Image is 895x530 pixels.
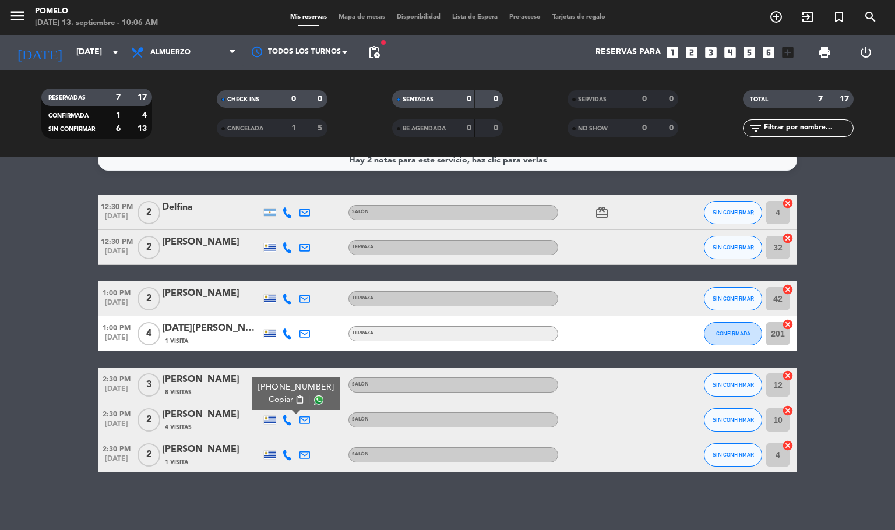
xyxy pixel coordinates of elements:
span: TOTAL [750,97,768,103]
span: CONFIRMADA [716,330,750,337]
i: turned_in_not [832,10,846,24]
button: SIN CONFIRMAR [704,443,762,467]
span: SIN CONFIRMAR [713,209,754,215]
div: [PHONE_NUMBER] [258,381,334,394]
i: add_box [780,45,795,60]
span: 1:00 PM [98,285,135,299]
span: pending_actions [367,45,381,59]
span: Disponibilidad [391,14,446,20]
span: Terraza [352,245,373,249]
strong: 0 [642,124,647,132]
button: menu [9,7,26,29]
span: 12:30 PM [98,199,135,213]
span: Mapa de mesas [333,14,391,20]
strong: 1 [116,111,121,119]
strong: 0 [669,124,676,132]
span: Terraza [352,296,373,301]
strong: 0 [642,95,647,103]
i: looks_6 [761,45,776,60]
span: Mis reservas [284,14,333,20]
strong: 17 [840,95,851,103]
span: SIN CONFIRMAR [48,126,95,132]
i: exit_to_app [801,10,815,24]
span: 2:30 PM [98,372,135,385]
div: Hay 2 notas para este servicio, haz clic para verlas [349,154,547,167]
strong: 0 [669,95,676,103]
span: [DATE] [98,299,135,312]
strong: 0 [318,95,325,103]
span: 3 [138,373,160,397]
strong: 4 [142,111,149,119]
span: | [308,394,311,406]
button: Copiarcontent_paste [269,394,304,406]
span: RE AGENDADA [403,126,446,132]
span: Lista de Espera [446,14,503,20]
span: 4 Visitas [165,423,192,432]
i: [DATE] [9,40,71,65]
i: menu [9,7,26,24]
span: SIN CONFIRMAR [713,244,754,250]
span: SIN CONFIRMAR [713,451,754,458]
span: 2 [138,201,160,224]
span: 2:30 PM [98,407,135,420]
span: Salón [352,417,369,422]
div: Pomelo [35,6,158,17]
strong: 17 [138,93,149,101]
strong: 7 [116,93,121,101]
i: looks_one [665,45,680,60]
span: 2 [138,236,160,259]
strong: 0 [494,95,501,103]
i: add_circle_outline [769,10,783,24]
div: [PERSON_NAME] [162,372,261,387]
span: [DATE] [98,455,135,468]
i: cancel [782,440,794,451]
i: looks_3 [703,45,718,60]
i: search [864,10,878,24]
strong: 0 [494,124,501,132]
span: Pre-acceso [503,14,547,20]
span: SERVIDAS [578,97,607,103]
i: cancel [782,370,794,381]
span: 8 Visitas [165,388,192,397]
strong: 5 [318,124,325,132]
button: SIN CONFIRMAR [704,201,762,224]
div: [PERSON_NAME] [162,235,261,250]
i: looks_4 [723,45,738,60]
i: cancel [782,405,794,416]
div: LOG OUT [845,35,886,70]
span: SIN CONFIRMAR [713,381,754,388]
button: SIN CONFIRMAR [704,287,762,310]
span: SIN CONFIRMAR [713,295,754,302]
div: [PERSON_NAME] [162,442,261,457]
button: CONFIRMADA [704,322,762,345]
span: Salón [352,210,369,214]
span: SIN CONFIRMAR [713,416,754,423]
strong: 0 [467,124,471,132]
span: 2 [138,287,160,310]
i: cancel [782,284,794,295]
span: [DATE] [98,385,135,398]
strong: 0 [467,95,471,103]
i: looks_two [684,45,699,60]
span: CANCELADA [227,126,263,132]
span: content_paste [295,395,304,404]
i: cancel [782,232,794,244]
span: Salón [352,382,369,387]
i: arrow_drop_down [108,45,122,59]
span: CONFIRMADA [48,113,89,119]
strong: 0 [291,95,296,103]
button: SIN CONFIRMAR [704,373,762,397]
span: Terraza [352,331,373,335]
i: cancel [782,319,794,330]
span: 1:00 PM [98,320,135,334]
span: [DATE] [98,334,135,347]
span: NO SHOW [578,126,608,132]
span: print [818,45,831,59]
span: 12:30 PM [98,234,135,248]
div: [PERSON_NAME] [162,407,261,422]
span: SENTADAS [403,97,434,103]
div: [PERSON_NAME] [162,286,261,301]
input: Filtrar por nombre... [763,122,853,135]
span: Almuerzo [150,48,191,56]
i: looks_5 [742,45,757,60]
